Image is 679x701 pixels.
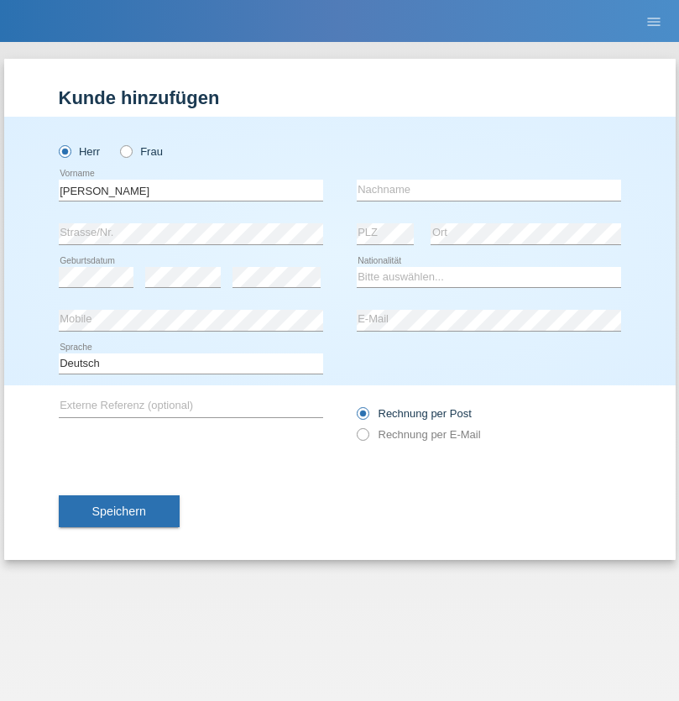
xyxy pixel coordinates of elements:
[357,407,472,420] label: Rechnung per Post
[120,145,163,158] label: Frau
[637,16,671,26] a: menu
[59,87,621,108] h1: Kunde hinzufügen
[120,145,131,156] input: Frau
[357,428,481,441] label: Rechnung per E-Mail
[645,13,662,30] i: menu
[59,145,101,158] label: Herr
[357,428,368,449] input: Rechnung per E-Mail
[59,145,70,156] input: Herr
[357,407,368,428] input: Rechnung per Post
[59,495,180,527] button: Speichern
[92,505,146,518] span: Speichern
